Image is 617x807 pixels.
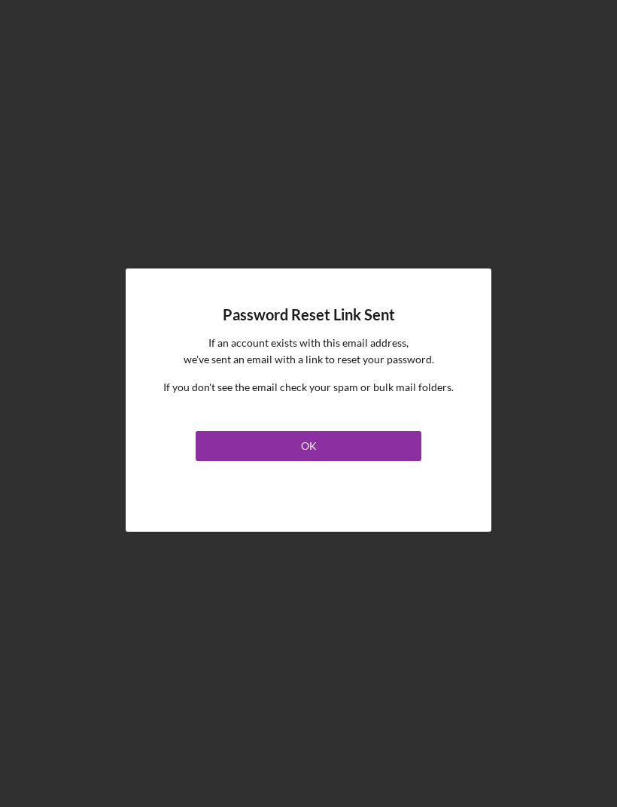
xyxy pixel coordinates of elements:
[196,425,421,461] a: OK
[223,306,395,323] h4: Password Reset Link Sent
[184,335,434,369] p: If an account exists with this email address, we've sent an email with a link to reset your passw...
[301,431,317,461] div: OK
[163,379,454,396] p: If you don't see the email check your spam or bulk mail folders.
[196,431,421,461] button: OK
